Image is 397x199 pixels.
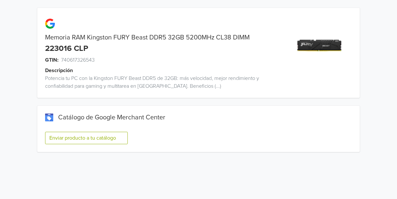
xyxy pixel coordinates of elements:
[45,132,128,144] button: Enviar producto a tu catálogo
[295,21,344,70] img: product_image
[45,114,352,121] div: Catálogo de Google Merchant Center
[61,56,95,64] span: 740617326543
[45,56,58,64] span: GTIN:
[37,34,279,41] div: Memoria RAM Kingston FURY Beast DDR5 32GB 5200MHz CL38 DIMM
[37,74,279,90] div: Potencia tu PC con la Kingston FURY Beast DDR5 de 32GB: más velocidad, mejor rendimiento y confia...
[45,67,287,74] div: Descripción
[45,44,88,54] div: 223016 CLP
